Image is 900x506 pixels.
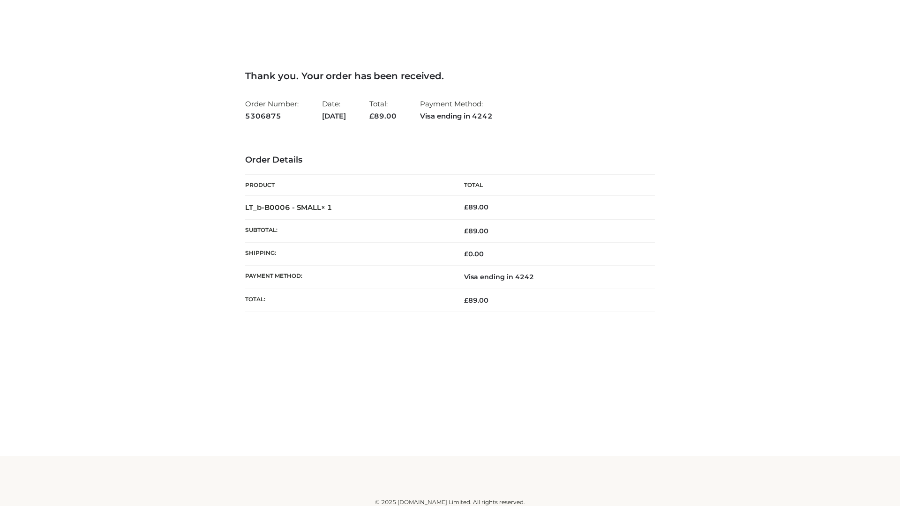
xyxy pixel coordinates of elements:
th: Subtotal: [245,219,450,242]
span: 89.00 [369,112,397,120]
span: 89.00 [464,227,488,235]
h3: Order Details [245,155,655,165]
span: £ [369,112,374,120]
strong: 5306875 [245,110,299,122]
span: £ [464,227,468,235]
bdi: 89.00 [464,203,488,211]
strong: LT_b-B0006 - SMALL [245,203,332,212]
strong: × 1 [321,203,332,212]
li: Date: [322,96,346,124]
span: £ [464,203,468,211]
span: 89.00 [464,296,488,305]
span: £ [464,250,468,258]
span: £ [464,296,468,305]
th: Product [245,175,450,196]
li: Order Number: [245,96,299,124]
h3: Thank you. Your order has been received. [245,70,655,82]
th: Total: [245,289,450,312]
strong: [DATE] [322,110,346,122]
th: Payment method: [245,266,450,289]
th: Shipping: [245,243,450,266]
li: Payment Method: [420,96,493,124]
li: Total: [369,96,397,124]
bdi: 0.00 [464,250,484,258]
strong: Visa ending in 4242 [420,110,493,122]
td: Visa ending in 4242 [450,266,655,289]
th: Total [450,175,655,196]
